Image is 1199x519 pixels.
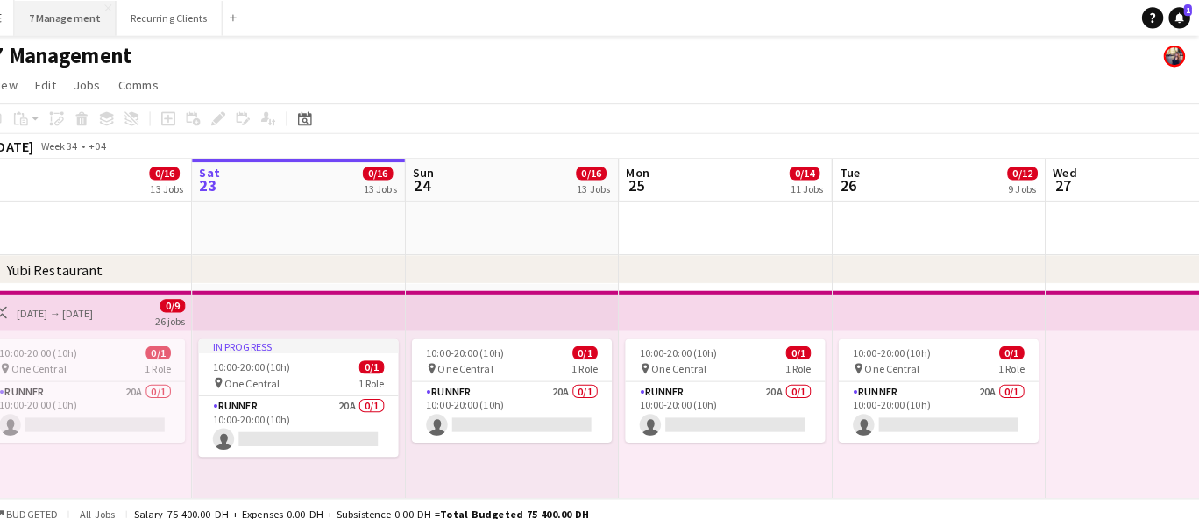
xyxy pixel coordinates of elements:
[109,137,125,150] div: +04
[217,162,238,178] span: Sat
[14,75,39,91] span: View
[174,307,203,322] div: 26 jobs
[38,301,113,314] div: [DATE] → [DATE]
[28,499,79,511] span: Budgeted
[56,75,76,91] span: Edit
[168,164,198,177] span: 0/16
[843,172,866,192] span: 26
[583,356,608,369] span: 1 Role
[87,72,127,95] a: Jobs
[21,340,97,353] span: 10:00-20:00 (10h)
[792,356,818,369] span: 1 Role
[165,340,189,353] span: 0/1
[636,162,659,178] span: Mon
[584,340,608,353] span: 0/1
[5,172,22,192] span: 22
[179,294,203,307] span: 0/9
[588,179,621,192] div: 13 Jobs
[216,389,413,449] app-card-role: Runner20A0/110:00-20:00 (10h)
[9,495,82,515] button: Budgeted
[424,172,448,192] span: 24
[7,375,203,435] app-card-role: Runner20A0/110:00-20:00 (10h)
[859,340,935,353] span: 10:00-20:00 (10h)
[846,162,866,178] span: Tue
[635,333,832,435] app-job-card: 10:00-20:00 (10h)0/1 One Central1 RoleRunner20A0/110:00-20:00 (10h)
[379,179,411,192] div: 13 Jobs
[845,375,1041,435] app-card-role: Runner20A0/110:00-20:00 (10h)
[1184,4,1192,16] span: 1
[216,333,413,347] div: In progress
[635,375,832,435] app-card-role: Runner20A0/110:00-20:00 (10h)
[426,333,622,435] app-job-card: 10:00-20:00 (10h)0/1 One Central1 RoleRunner20A0/110:00-20:00 (10h)
[440,340,516,353] span: 10:00-20:00 (10h)
[798,179,830,192] div: 11 Jobs
[216,333,413,449] app-job-card: In progress10:00-20:00 (10h)0/1 One Central1 RoleRunner20A0/110:00-20:00 (10h)
[1053,172,1078,192] span: 27
[96,498,138,511] span: All jobs
[661,356,715,369] span: One Central
[373,370,399,383] span: 1 Role
[94,75,120,91] span: Jobs
[28,256,123,274] div: Yubi Restaurant
[14,42,151,68] h1: 7 Management
[845,333,1041,435] app-job-card: 10:00-20:00 (10h)0/1 One Central1 RoleRunner20A0/110:00-20:00 (10h)
[1055,162,1078,178] span: Wed
[169,179,202,192] div: 13 Jobs
[136,1,240,35] button: Recurring Clients
[36,1,136,35] button: 7 Management
[153,498,600,511] div: Salary 75 400.00 DH + Expenses 0.00 DH + Subsistence 0.00 DH =
[378,164,408,177] span: 0/16
[58,137,102,150] span: Week 34
[1011,179,1039,192] div: 9 Jobs
[164,356,189,369] span: 1 Role
[231,354,307,367] span: 10:00-20:00 (10h)
[14,135,54,153] div: [DATE]
[7,333,203,435] app-job-card: 10:00-20:00 (10h)0/1 One Central1 RoleRunner20A0/110:00-20:00 (10h)
[1011,164,1040,177] span: 0/12
[1169,7,1190,28] a: 1
[649,340,726,353] span: 10:00-20:00 (10h)
[1003,340,1027,353] span: 0/1
[797,164,827,177] span: 0/14
[426,375,622,435] app-card-role: Runner20A0/110:00-20:00 (10h)
[49,72,83,95] a: Edit
[138,75,177,91] span: Comms
[587,164,617,177] span: 0/16
[374,354,399,367] span: 0/1
[131,72,184,95] a: Comms
[451,356,506,369] span: One Central
[427,162,448,178] span: Sun
[32,356,87,369] span: One Central
[870,356,925,369] span: One Central
[215,172,238,192] span: 23
[1002,356,1027,369] span: 1 Role
[242,370,296,383] span: One Central
[1164,45,1185,66] app-user-avatar: Venus Joson
[634,172,659,192] span: 25
[454,498,600,511] span: Total Budgeted 75 400.00 DH
[7,72,46,95] a: View
[793,340,818,353] span: 0/1
[8,162,22,178] span: Fri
